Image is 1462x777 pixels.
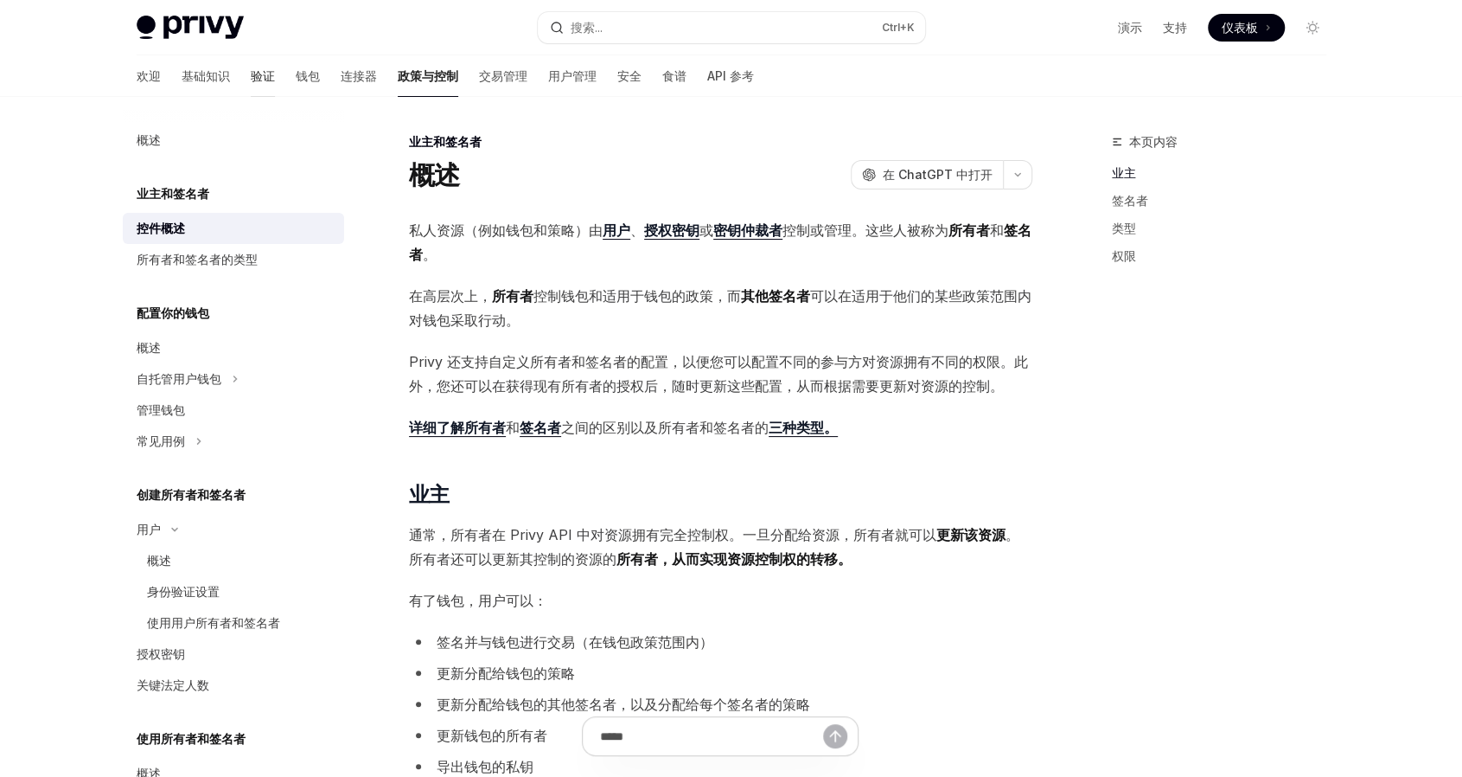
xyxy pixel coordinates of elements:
[137,132,161,147] font: 概述
[617,68,642,83] font: 安全
[147,553,171,568] font: 概述
[137,340,161,355] font: 概述
[1299,14,1326,42] button: 切换暗模式
[1112,193,1148,208] font: 签名者
[769,419,838,437] a: 三种类型。
[707,55,754,97] a: API 参考
[137,433,185,448] font: 常见用例
[137,305,209,320] font: 配置你的钱包
[1112,248,1136,263] font: 权限
[409,419,506,436] font: 详细了解所有者
[123,576,344,607] a: 身份验证设置
[409,134,482,149] font: 业主和签名者
[123,545,344,576] a: 概述
[182,68,230,83] font: 基础知识
[123,426,344,457] button: 切换常见用例部分
[1222,20,1258,35] font: 仪表板
[644,222,699,240] a: 授权密钥
[662,55,686,97] a: 食谱
[437,696,810,713] font: 更新分配给钱包的其他签名者，以及分配给每个签名者的策略
[123,395,344,426] a: 管理钱包
[658,419,769,436] font: 所有者和签名者的
[520,550,616,568] font: 其控制的资源的
[137,646,185,661] font: 授权密钥
[123,639,344,670] a: 授权密钥
[603,222,630,239] font: 用户
[851,160,1003,189] button: 在 ChatGPT 中打开
[823,724,847,748] button: 发送消息
[883,167,993,182] font: 在 ChatGPT 中打开
[707,68,754,83] font: API 参考
[644,222,699,239] font: 授权密钥
[137,252,258,266] font: 所有者和签名者的类型
[603,222,630,240] a: 用户
[506,419,520,436] font: 和
[1118,20,1142,35] font: 演示
[137,68,161,83] font: 欢迎
[900,21,915,34] font: +K
[182,55,230,97] a: 基础知识
[137,221,185,235] font: 控件概述
[882,21,900,34] font: Ctrl
[630,222,644,239] font: 、
[123,244,344,275] a: 所有者和签名者的类型
[713,222,782,240] a: 密钥仲裁者
[1112,221,1136,235] font: 类型
[782,222,948,239] font: 控制或管理。这些人被称为
[296,68,320,83] font: 钱包
[520,419,561,436] font: 签名者
[769,419,838,436] font: 三种类型。
[251,68,275,83] font: 验证
[341,68,377,83] font: 连接器
[561,419,630,436] font: 之间的区别
[1163,20,1187,35] font: 支持
[538,12,925,43] button: 打开搜索
[1112,165,1136,180] font: 业主
[479,68,527,83] font: 交易管理
[1163,19,1187,36] a: 支持
[137,731,246,746] font: 使用所有者和签名者
[409,526,936,543] font: 通常，所有者在 Privy API 中对资源拥有完全控制权。一旦分配给资源，所有者就可以
[492,287,533,305] font: 所有者
[123,607,344,639] a: 使用用户所有者和签名者
[409,222,603,239] font: 私人资源（例如钱包和策略）由
[1118,19,1142,36] a: 演示
[741,287,810,305] font: 其他签名者
[341,55,377,97] a: 连接器
[548,55,597,97] a: 用户管理
[437,633,713,651] font: 签名并与钱包进行交易（在钱包政策范围内）
[398,68,458,83] font: 政策与控制
[423,246,437,263] font: 。
[137,55,161,97] a: 欢迎
[990,222,1004,239] font: 和
[123,125,344,156] a: 概述
[713,222,782,239] font: 密钥仲裁者
[699,222,713,239] font: 或
[479,55,527,97] a: 交易管理
[147,615,280,630] font: 使用用户所有者和签名者
[137,402,185,417] font: 管理钱包
[409,419,506,437] a: 详细了解所有者
[296,55,320,97] a: 钱包
[137,522,161,536] font: 用户
[137,371,221,386] font: 自托管用户钱包
[137,677,209,692] font: 关键法定人数
[617,55,642,97] a: 安全
[948,222,990,239] font: 所有者
[409,353,1028,395] font: Privy 还支持自定义所有者和签名者的配置，以便您可以配置不同的参与方对资源拥有不同的权限。此外，您还可以在获得现有所有者的授权后，随时更新这些配置，从而根据需要更新对资源的控制。
[1208,14,1285,42] a: 仪表板
[616,550,852,568] font: 所有者，从而实现资源控制权的转移。
[409,482,450,507] font: 业主
[398,55,458,97] a: 政策与控制
[936,526,1006,543] font: 更新该资源
[123,514,344,545] button: 切换用户部分
[662,68,686,83] font: 食谱
[1112,187,1340,215] a: 签名者
[123,213,344,244] a: 控件概述
[1112,159,1340,187] a: 业主
[137,16,244,40] img: 灯光标志
[533,287,741,305] font: 控制钱包和适用于钱包的政策，而
[123,670,344,701] a: 关键法定人数
[409,159,460,190] font: 概述
[600,717,823,755] input: 提问...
